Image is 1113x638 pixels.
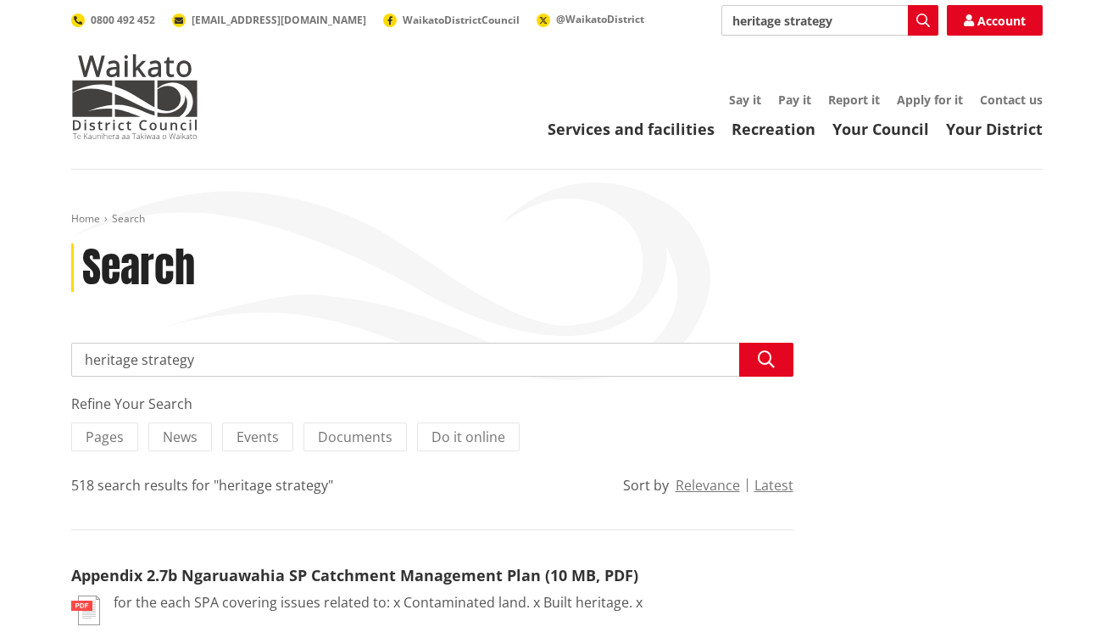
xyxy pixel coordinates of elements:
span: @WaikatoDistrict [556,12,644,26]
span: Pages [86,428,124,446]
a: Services and facilities [548,119,715,139]
a: Report it [828,92,880,108]
a: Your District [946,119,1043,139]
span: Do it online [431,428,505,446]
a: @WaikatoDistrict [537,12,644,26]
span: News [163,428,198,446]
a: Say it [729,92,761,108]
p: for the each SPA covering issues related to: x Contaminated land. x Built heritage. x [114,592,643,613]
span: Documents [318,428,392,446]
input: Search input [71,343,793,377]
div: 518 search results for "heritage strategy" [71,475,333,495]
img: document-pdf.svg [71,596,100,625]
a: 0800 492 452 [71,13,155,27]
a: Contact us [980,92,1043,108]
span: Events [237,428,279,446]
a: Your Council [832,119,929,139]
span: [EMAIL_ADDRESS][DOMAIN_NAME] [192,13,366,27]
button: Relevance [676,478,740,493]
a: Appendix 2.7b Ngaruawahia SP Catchment Management Plan (10 MB, PDF) [71,565,638,585]
div: Sort by [623,475,669,495]
a: Recreation [732,119,815,139]
a: Apply for it [897,92,963,108]
span: 0800 492 452 [91,13,155,27]
a: WaikatoDistrictCouncil [383,13,520,27]
span: WaikatoDistrictCouncil [403,13,520,27]
input: Search input [721,5,938,36]
nav: breadcrumb [71,212,1043,227]
a: Home [71,211,100,226]
img: Waikato District Council - Te Kaunihera aa Takiwaa o Waikato [71,54,198,139]
div: Refine Your Search [71,394,793,414]
a: [EMAIL_ADDRESS][DOMAIN_NAME] [172,13,366,27]
a: Pay it [778,92,811,108]
span: Search [112,211,145,226]
a: Account [947,5,1043,36]
button: Latest [754,478,793,493]
h1: Search [82,243,195,293]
